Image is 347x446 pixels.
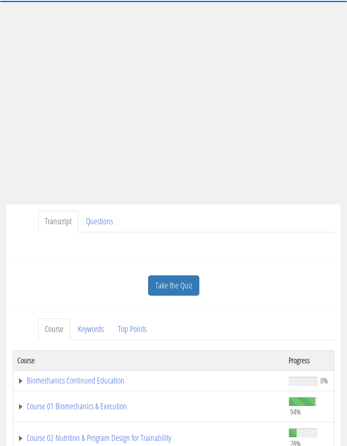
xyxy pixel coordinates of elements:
th: Progress [284,350,334,370]
a: Biomechanics Continued Education [17,376,280,385]
th: Course [13,350,284,370]
a: Top Points [111,318,153,340]
span: 94% [290,407,301,416]
a: Course 01 Biomechanics & Execution [17,402,280,411]
span: 0% [320,376,328,385]
a: Questions [79,211,120,232]
a: Keywords [71,318,110,340]
a: Take the Quiz [148,275,199,296]
a: Course [38,318,70,340]
a: Transcript [38,211,78,232]
a: Course 02 Nutrition & Program Design for Trainability [17,434,280,442]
